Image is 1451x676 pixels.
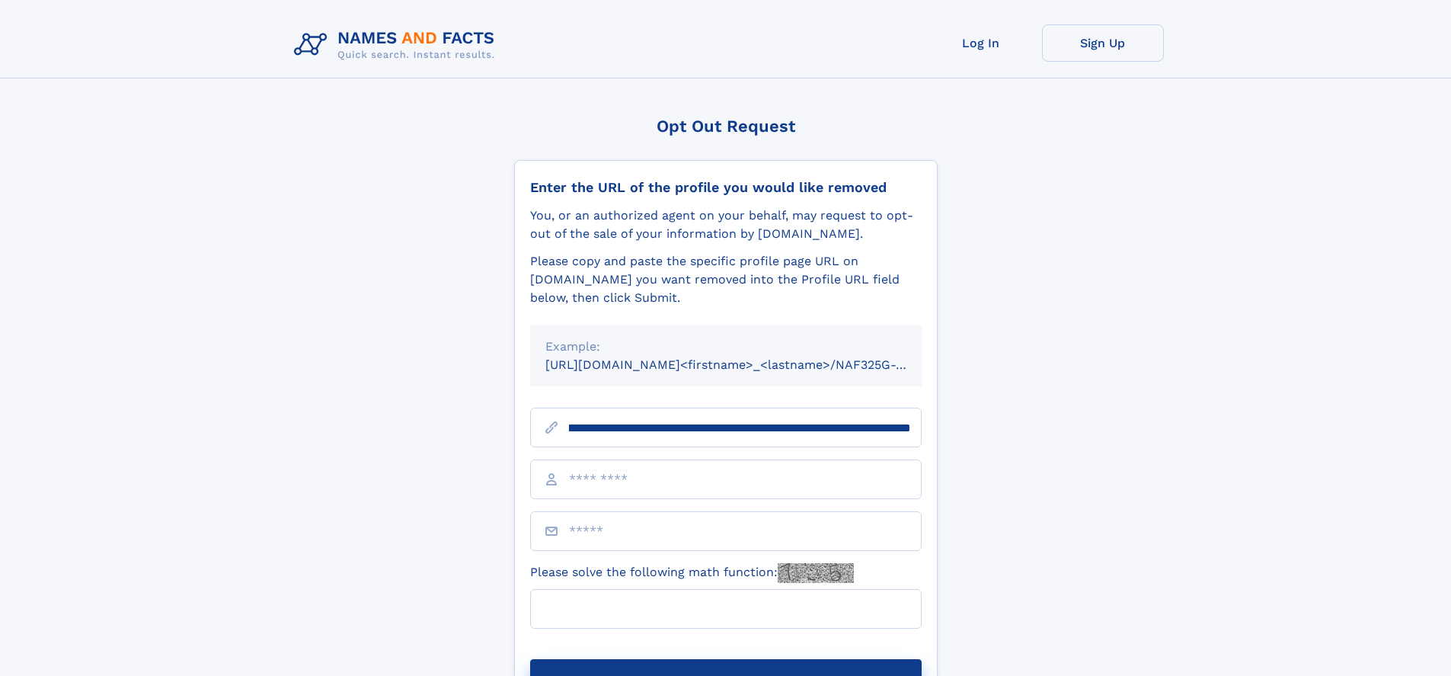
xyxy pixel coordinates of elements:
[1042,24,1164,62] a: Sign Up
[920,24,1042,62] a: Log In
[530,207,922,243] div: You, or an authorized agent on your behalf, may request to opt-out of the sale of your informatio...
[288,24,507,66] img: Logo Names and Facts
[530,252,922,307] div: Please copy and paste the specific profile page URL on [DOMAIN_NAME] you want removed into the Pr...
[545,338,906,356] div: Example:
[530,179,922,196] div: Enter the URL of the profile you would like removed
[530,563,854,583] label: Please solve the following math function:
[514,117,938,136] div: Opt Out Request
[545,357,951,372] small: [URL][DOMAIN_NAME]<firstname>_<lastname>/NAF325G-xxxxxxxx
